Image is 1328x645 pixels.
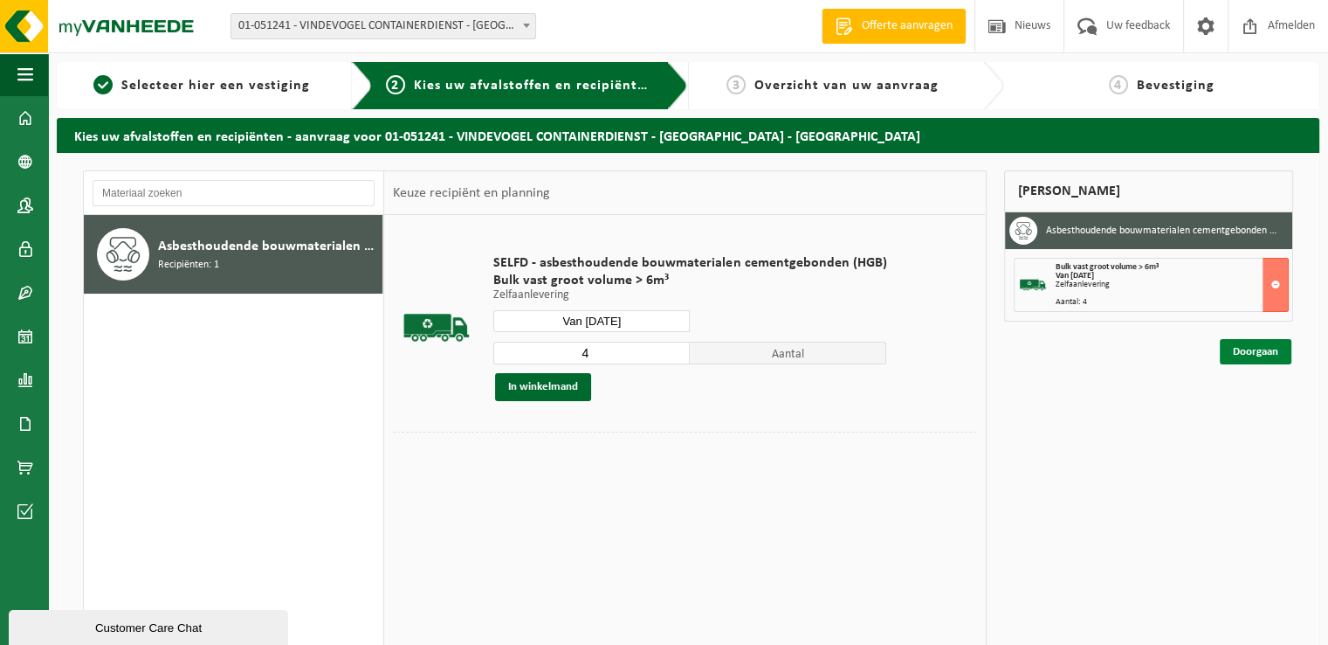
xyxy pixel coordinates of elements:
span: Overzicht van uw aanvraag [754,79,939,93]
span: Bevestiging [1137,79,1214,93]
span: 01-051241 - VINDEVOGEL CONTAINERDIENST - OUDENAARDE - OUDENAARDE [231,14,535,38]
span: 3 [726,75,746,94]
span: Aantal [690,342,886,364]
div: Keuze recipiënt en planning [384,171,559,215]
p: Zelfaanlevering [493,289,886,302]
span: Kies uw afvalstoffen en recipiënten [414,79,654,93]
span: 4 [1109,75,1128,94]
span: Bulk vast groot volume > 6m³ [493,272,886,289]
a: Doorgaan [1220,339,1291,364]
span: Bulk vast groot volume > 6m³ [1056,262,1159,272]
span: 1 [93,75,113,94]
span: Recipiënten: 1 [158,257,219,274]
button: In winkelmand [495,373,591,401]
span: 2 [386,75,405,94]
strong: Van [DATE] [1056,271,1094,281]
input: Materiaal zoeken [93,180,375,206]
a: Offerte aanvragen [822,9,966,44]
input: Selecteer datum [493,310,690,332]
span: SELFD - asbesthoudende bouwmaterialen cementgebonden (HGB) [493,254,886,272]
div: Zelfaanlevering [1056,281,1289,289]
a: 1Selecteer hier een vestiging [65,75,338,96]
h2: Kies uw afvalstoffen en recipiënten - aanvraag voor 01-051241 - VINDEVOGEL CONTAINERDIENST - [GEO... [57,118,1319,152]
h3: Asbesthoudende bouwmaterialen cementgebonden (hechtgebonden) [1046,217,1280,245]
span: 01-051241 - VINDEVOGEL CONTAINERDIENST - OUDENAARDE - OUDENAARDE [231,13,536,39]
span: Asbesthoudende bouwmaterialen cementgebonden (hechtgebonden) [158,236,378,257]
div: Aantal: 4 [1056,298,1289,307]
div: [PERSON_NAME] [1004,170,1294,212]
iframe: chat widget [9,607,292,645]
span: Selecteer hier een vestiging [121,79,310,93]
button: Asbesthoudende bouwmaterialen cementgebonden (hechtgebonden) Recipiënten: 1 [84,215,383,294]
span: Offerte aanvragen [857,17,957,35]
